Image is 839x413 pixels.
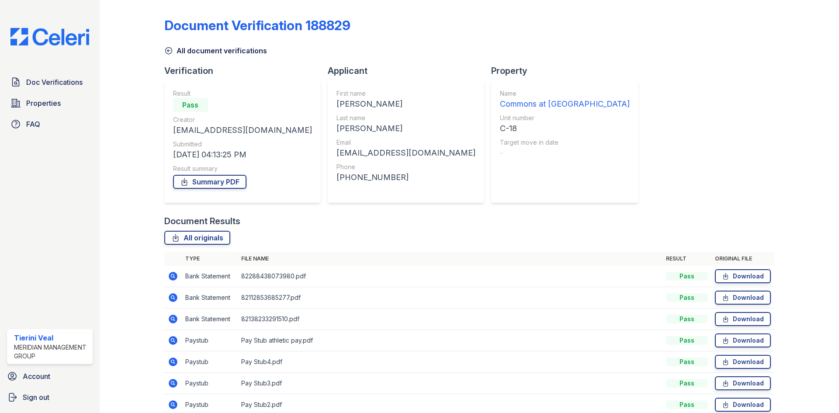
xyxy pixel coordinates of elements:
[666,400,708,409] div: Pass
[173,115,312,124] div: Creator
[7,73,93,91] a: Doc Verifications
[164,45,267,56] a: All document verifications
[173,149,312,161] div: [DATE] 04:13:25 PM
[14,343,89,361] div: Meridian Management Group
[336,138,475,147] div: Email
[182,373,238,394] td: Paystub
[336,147,475,159] div: [EMAIL_ADDRESS][DOMAIN_NAME]
[500,138,630,147] div: Target move in date
[500,89,630,110] a: Name Commons at [GEOGRAPHIC_DATA]
[662,252,711,266] th: Result
[164,17,350,33] div: Document Verification 188829
[173,89,312,98] div: Result
[182,287,238,309] td: Bank Statement
[336,163,475,171] div: Phone
[336,89,475,98] div: First name
[336,114,475,122] div: Last name
[238,373,662,394] td: Pay Stub3.pdf
[666,336,708,345] div: Pass
[182,252,238,266] th: Type
[26,119,40,129] span: FAQ
[715,269,771,283] a: Download
[164,231,230,245] a: All originals
[3,389,96,406] a: Sign out
[173,124,312,136] div: [EMAIL_ADDRESS][DOMAIN_NAME]
[238,330,662,351] td: Pay Stub athletic pay.pdf
[7,94,93,112] a: Properties
[238,266,662,287] td: 82288438073980.pdf
[500,147,630,159] div: -
[173,164,312,173] div: Result summary
[164,215,240,227] div: Document Results
[500,89,630,98] div: Name
[715,398,771,412] a: Download
[336,171,475,184] div: [PHONE_NUMBER]
[715,312,771,326] a: Download
[666,379,708,388] div: Pass
[500,98,630,110] div: Commons at [GEOGRAPHIC_DATA]
[715,333,771,347] a: Download
[23,392,49,403] span: Sign out
[666,272,708,281] div: Pass
[173,98,208,112] div: Pass
[26,98,61,108] span: Properties
[336,122,475,135] div: [PERSON_NAME]
[238,287,662,309] td: 82112853685277.pdf
[491,65,645,77] div: Property
[3,368,96,385] a: Account
[715,355,771,369] a: Download
[238,252,662,266] th: File name
[336,98,475,110] div: [PERSON_NAME]
[715,291,771,305] a: Download
[23,371,50,382] span: Account
[328,65,491,77] div: Applicant
[182,351,238,373] td: Paystub
[7,115,93,133] a: FAQ
[238,309,662,330] td: 82138233291510.pdf
[711,252,774,266] th: Original file
[14,333,89,343] div: Tierini Veal
[666,315,708,323] div: Pass
[26,77,83,87] span: Doc Verifications
[3,28,96,45] img: CE_Logo_Blue-a8612792a0a2168367f1c8372b55b34899dd931a85d93a1a3d3e32e68fde9ad4.png
[173,140,312,149] div: Submitted
[666,293,708,302] div: Pass
[715,376,771,390] a: Download
[500,114,630,122] div: Unit number
[164,65,328,77] div: Verification
[500,122,630,135] div: C-18
[182,309,238,330] td: Bank Statement
[182,330,238,351] td: Paystub
[666,357,708,366] div: Pass
[182,266,238,287] td: Bank Statement
[238,351,662,373] td: Pay Stub4.pdf
[173,175,246,189] a: Summary PDF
